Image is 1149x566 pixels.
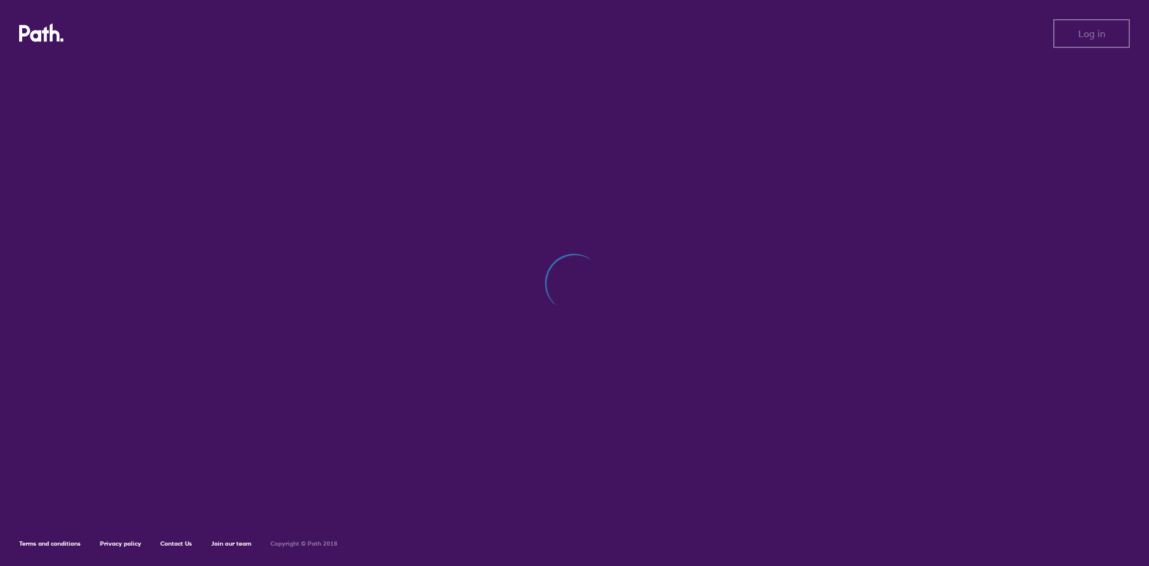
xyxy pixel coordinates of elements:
span: Log in [1078,28,1105,39]
h6: Copyright © Path 2018 [270,540,338,547]
a: Join our team [211,540,251,547]
a: Contact Us [160,540,192,547]
a: Terms and conditions [19,540,81,547]
a: Privacy policy [100,540,141,547]
button: Log in [1053,19,1130,48]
